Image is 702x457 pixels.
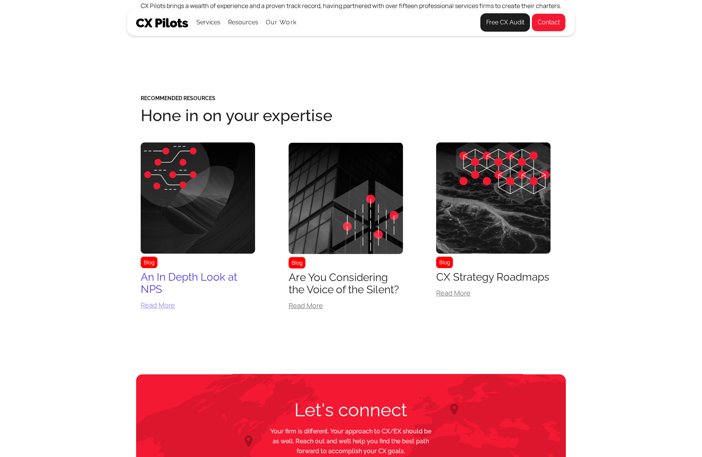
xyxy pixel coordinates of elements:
[436,289,551,296] div: Read More
[141,44,561,53] p: ‍
[141,1,561,38] p: CX Pilots brings a wealth of experience and a proven track record, having partnered with over fif...
[436,257,453,268] div: Blog
[254,399,448,420] h2: Let's connect
[228,10,258,35] div: Resources
[141,96,561,101] h5: Recommended Resources
[532,13,566,32] a: Contact
[141,142,255,315] a: BlogAn In Depth Look at NPSRead More
[141,107,561,124] h2: Hone in on your expertise
[289,142,403,315] a: BlogAre You Considering the Voice of the Silent?Read More
[289,257,305,268] div: Blog
[268,427,434,456] p: Your firm is different. Your approach to CX/EX should be as well. Reach out and we’ll help you fi...
[289,302,403,309] div: Read More
[141,302,255,308] div: Read More
[228,17,258,28] div: Resources
[266,19,297,26] a: Our Work
[436,271,551,283] div: CX Strategy Roadmaps
[196,10,220,35] div: Services
[289,272,403,296] div: Are You Considering the Voice of the Silent?
[141,257,157,268] div: Blog
[480,13,530,32] a: Free CX Audit
[196,17,220,28] div: Services
[436,142,551,302] a: BlogCX Strategy RoadmapsRead More
[141,271,255,296] div: An In Depth Look at NPS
